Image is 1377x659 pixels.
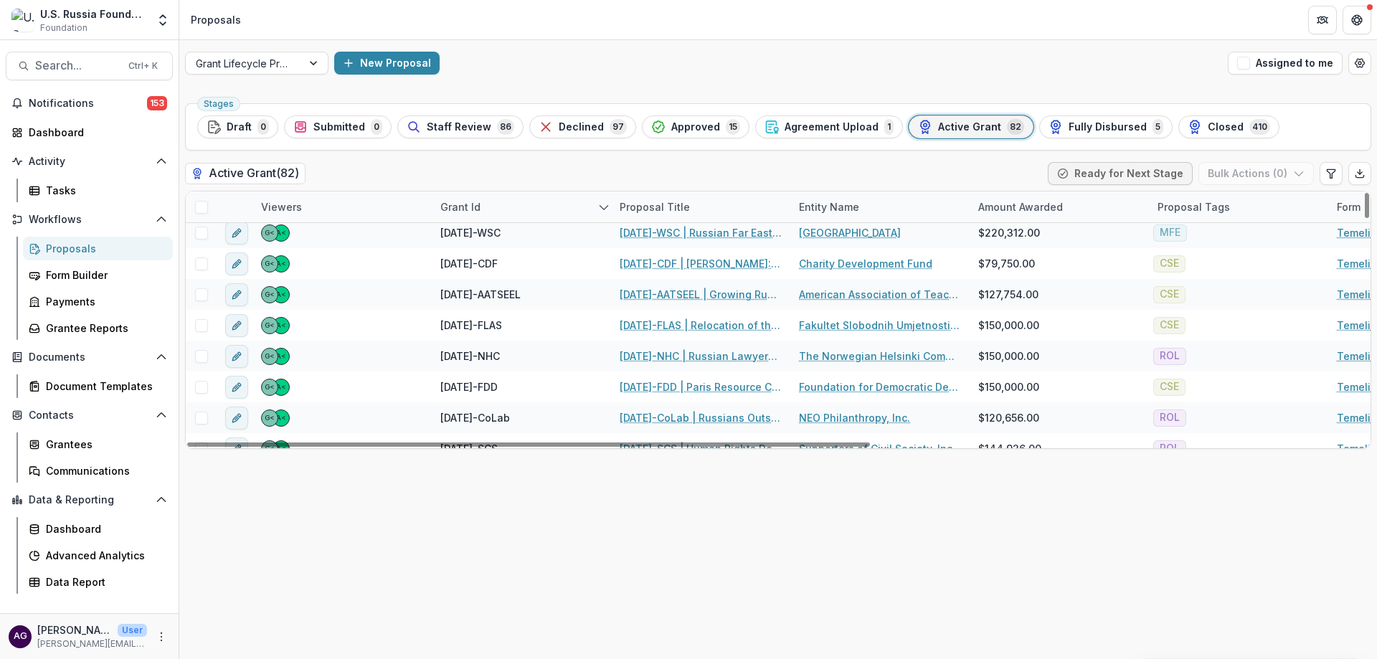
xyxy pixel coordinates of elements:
[29,156,150,168] span: Activity
[620,256,782,271] a: [DATE]-CDF | [PERSON_NAME]: Staying to Help the Regions
[1249,119,1270,135] span: 410
[46,241,161,256] div: Proposals
[671,121,720,133] span: Approved
[909,115,1033,138] button: Active Grant82
[37,622,112,637] p: [PERSON_NAME]
[1320,162,1343,185] button: Edit table settings
[153,6,173,34] button: Open entity switcher
[6,120,173,144] a: Dashboard
[440,318,502,333] span: [DATE]-FLAS
[257,119,269,135] span: 0
[46,437,161,452] div: Grantees
[334,52,440,75] button: New Proposal
[970,191,1149,222] div: Amount Awarded
[1153,119,1163,135] span: 5
[799,287,961,302] a: American Association of Teachers of Slavic and East European Languages
[978,256,1035,271] span: $79,750.00
[265,229,275,237] div: Gennady Podolny <gpodolny@usrf.us>
[40,6,147,22] div: U.S. Russia Foundation
[432,191,611,222] div: Grant Id
[46,294,161,309] div: Payments
[620,287,782,302] a: [DATE]-AATSEEL | Growing Russian Studies through Bridge-Building and Inclusion
[620,379,782,394] a: [DATE]-FDD | Paris Resource Center
[276,260,286,267] div: Alan Griffin <alan.griffin@usrf.us>
[29,125,161,140] div: Dashboard
[6,346,173,369] button: Open Documents
[265,384,275,391] div: Gennady Podolny <gpodolny@usrf.us>
[440,287,521,302] span: [DATE]-AATSEEL
[23,179,173,202] a: Tasks
[799,225,901,240] a: [GEOGRAPHIC_DATA]
[6,488,173,511] button: Open Data & Reporting
[611,191,790,222] div: Proposal Title
[6,52,173,80] button: Search...
[432,199,489,214] div: Grant Id
[6,92,173,115] button: Notifications153
[559,121,604,133] span: Declined
[620,410,782,425] a: [DATE]-CoLab | Russians Outside of [GEOGRAPHIC_DATA]: Resourcing Human Rights in [GEOGRAPHIC_DATA...
[978,349,1039,364] span: $150,000.00
[276,414,286,422] div: Alan Griffin <alan.griffin@usrf.us>
[610,119,627,135] span: 97
[313,121,365,133] span: Submitted
[23,517,173,541] a: Dashboard
[642,115,749,138] button: Approved15
[1149,191,1328,222] div: Proposal Tags
[37,637,147,650] p: [PERSON_NAME][EMAIL_ADDRESS][PERSON_NAME][DOMAIN_NAME]
[225,407,248,430] button: edit
[1208,121,1244,133] span: Closed
[978,225,1040,240] span: $220,312.00
[204,99,234,109] span: Stages
[153,628,170,645] button: More
[46,267,161,283] div: Form Builder
[29,214,150,226] span: Workflows
[799,441,955,456] a: Supporters of Civil Society, Inc.
[276,229,286,237] div: Alan Griffin <alan.griffin@usrf.us>
[126,58,161,74] div: Ctrl + K
[23,544,173,567] a: Advanced Analytics
[29,409,150,422] span: Contacts
[785,121,879,133] span: Agreement Upload
[252,199,311,214] div: Viewers
[276,353,286,360] div: Alan Griffin <alan.griffin@usrf.us>
[6,150,173,173] button: Open Activity
[265,260,275,267] div: Gennady Podolny <gpodolny@usrf.us>
[790,191,970,222] div: Entity Name
[1048,162,1193,185] button: Ready for Next Stage
[147,96,167,110] span: 153
[14,632,27,641] div: Alan Griffin
[1308,6,1337,34] button: Partners
[227,121,252,133] span: Draft
[23,459,173,483] a: Communications
[191,12,241,27] div: Proposals
[225,283,248,306] button: edit
[371,119,382,135] span: 0
[35,59,120,72] span: Search...
[799,256,932,271] a: Charity Development Fund
[799,379,961,394] a: Foundation for Democratic Development for Russie Libertes and the [PERSON_NAME] Institute
[978,287,1038,302] span: $127,754.00
[755,115,903,138] button: Agreement Upload1
[1178,115,1279,138] button: Closed410
[598,202,610,213] svg: sorted descending
[1343,6,1371,34] button: Get Help
[23,290,173,313] a: Payments
[726,119,740,135] span: 15
[252,191,432,222] div: Viewers
[6,404,173,427] button: Open Contacts
[440,379,498,394] span: [DATE]-FDD
[1348,52,1371,75] button: Open table manager
[440,256,498,271] span: [DATE]-CDF
[225,345,248,368] button: edit
[118,624,147,637] p: User
[620,225,782,240] a: [DATE]-WSC | Russian Far East Salmon Biodiversity Partnership
[284,115,392,138] button: Submitted0
[799,410,910,425] a: NEO Philanthropy, Inc.
[46,463,161,478] div: Communications
[46,321,161,336] div: Grantee Reports
[265,414,275,422] div: Gennady Podolny <gpodolny@usrf.us>
[23,237,173,260] a: Proposals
